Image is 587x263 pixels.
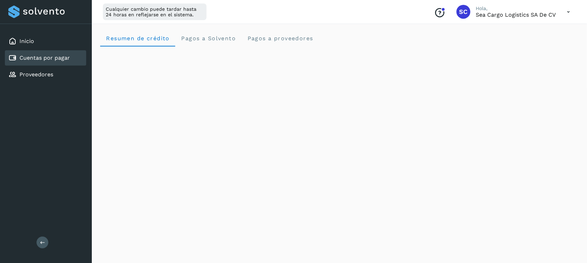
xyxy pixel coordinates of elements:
span: Pagos a proveedores [247,35,313,42]
div: Inicio [5,34,86,49]
div: Proveedores [5,67,86,82]
a: Cuentas por pagar [19,54,70,61]
div: Cuentas por pagar [5,50,86,66]
span: Pagos a Solvento [181,35,236,42]
a: Inicio [19,38,34,44]
p: Hola, [476,6,556,11]
a: Proveedores [19,71,53,78]
div: Cualquier cambio puede tardar hasta 24 horas en reflejarse en el sistema. [103,3,207,20]
span: Resumen de crédito [106,35,170,42]
p: Sea Cargo Logistics SA de CV [476,11,556,18]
